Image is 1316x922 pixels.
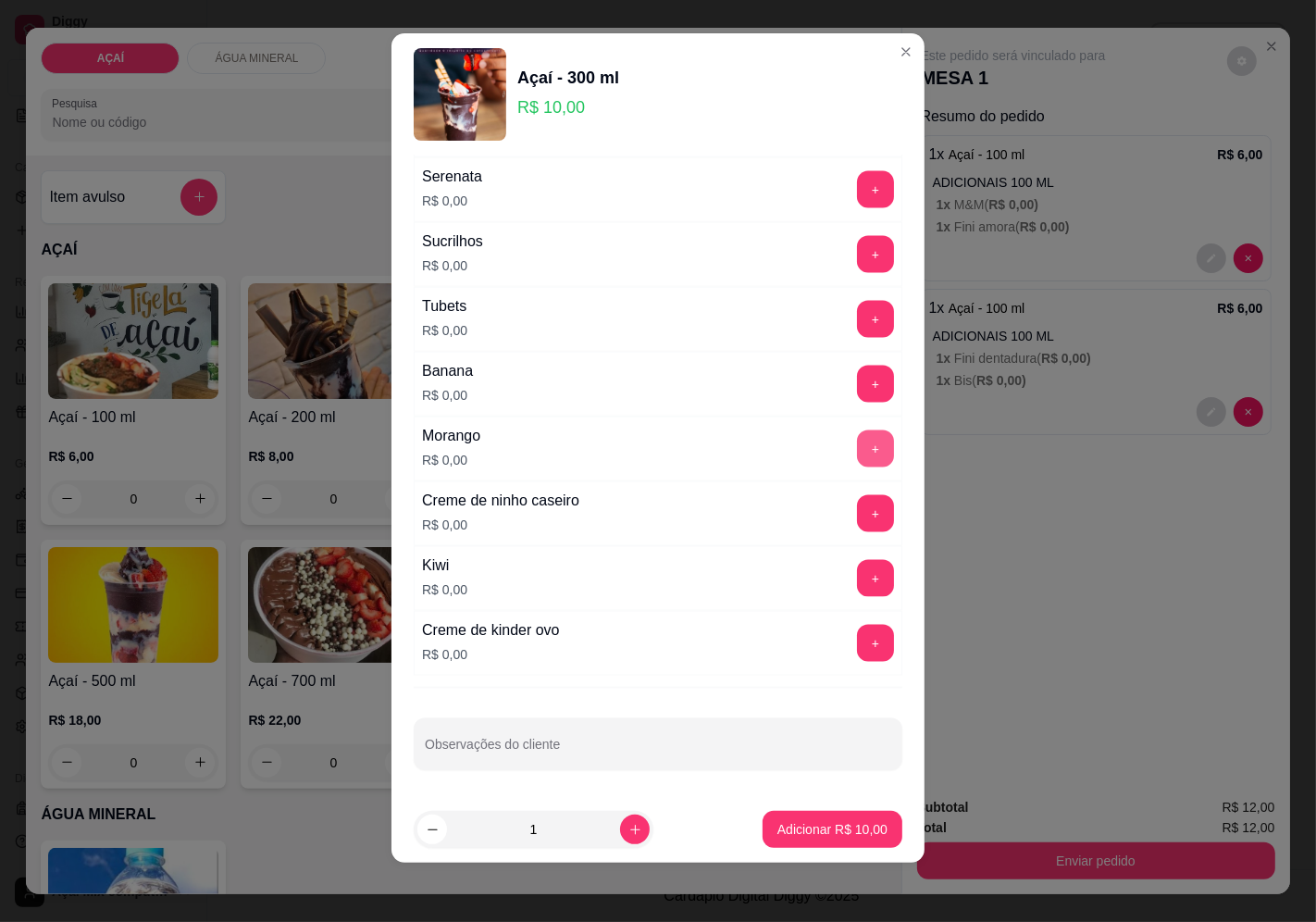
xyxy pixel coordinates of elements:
[517,65,619,91] div: Açaí - 300 ml
[422,645,560,664] p: R$ 0,00
[422,386,473,405] p: R$ 0,00
[422,256,483,275] p: R$ 0,00
[620,815,650,844] button: increase-product-quantity
[422,516,579,534] p: R$ 0,00
[417,815,447,844] button: decrease-product-quantity
[857,495,894,532] button: add
[422,295,467,318] div: Tubets
[422,321,467,340] p: R$ 0,00
[857,301,894,338] button: add
[891,37,921,67] button: Close
[857,366,894,403] button: add
[422,490,579,512] div: Creme de ninho caseiro
[857,560,894,597] button: add
[857,236,894,273] button: add
[425,742,891,761] input: Observações do cliente
[857,171,894,208] button: add
[777,820,888,839] p: Adicionar R$ 10,00
[763,811,902,848] button: Adicionar R$ 10,00
[422,580,467,599] p: R$ 0,00
[414,48,506,141] img: product-image
[422,619,560,642] div: Creme de kinder ovo
[422,192,482,210] p: R$ 0,00
[422,425,480,447] div: Morango
[857,430,894,467] button: add
[422,451,480,469] p: R$ 0,00
[422,166,482,188] div: Serenata
[422,230,483,253] div: Sucrilhos
[422,554,467,577] div: Kiwi
[857,625,894,662] button: add
[517,94,619,120] p: R$ 10,00
[422,360,473,382] div: Banana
